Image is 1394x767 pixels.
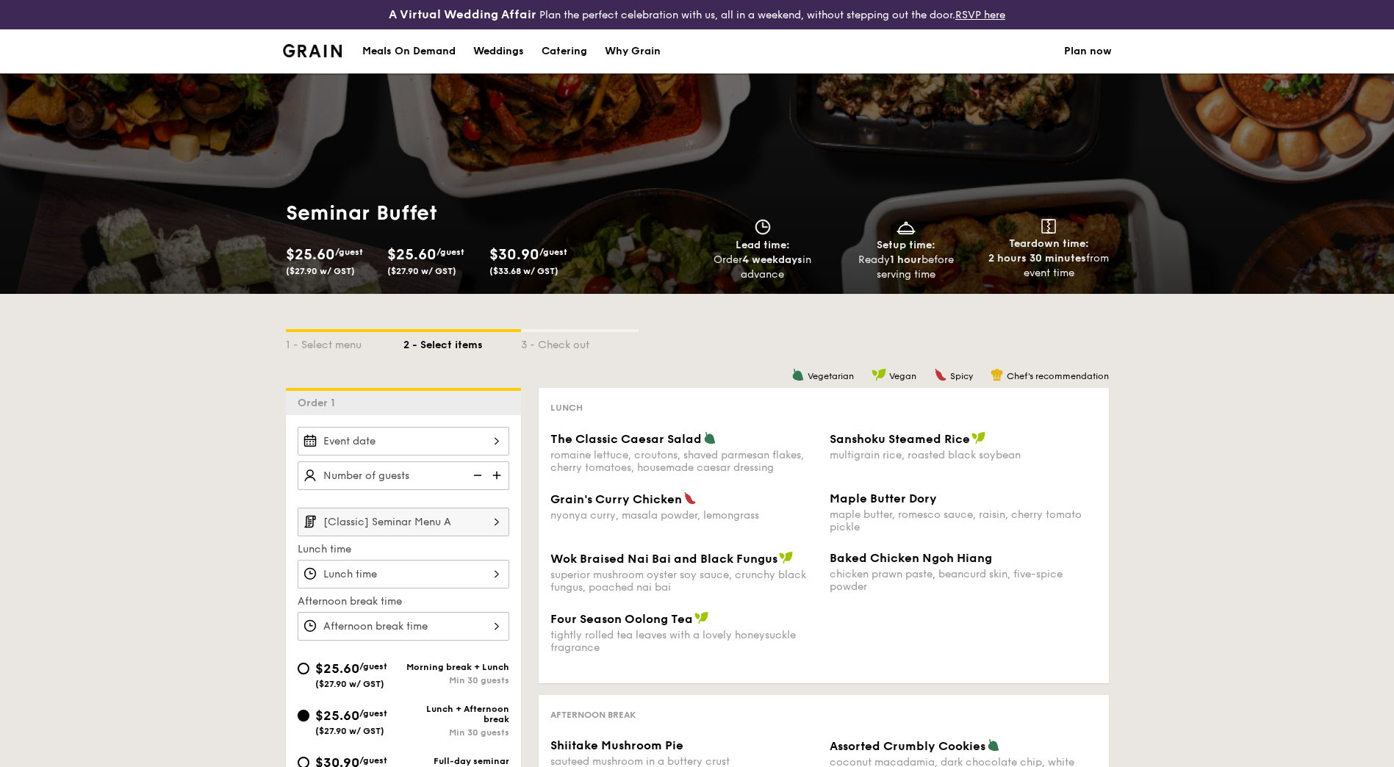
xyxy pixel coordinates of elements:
div: Ready before serving time [840,253,971,282]
span: Vegetarian [808,371,854,381]
span: ($27.90 w/ GST) [387,266,456,276]
span: /guest [359,661,387,671]
img: icon-add.58712e84.svg [487,461,509,489]
span: Four Season Oolong Tea [550,612,693,626]
span: Assorted Crumbly Cookies [830,739,985,753]
div: maple butter, romesco sauce, raisin, cherry tomato pickle [830,508,1097,533]
span: Lunch [550,403,583,413]
span: Maple Butter Dory [830,491,937,505]
a: Plan now [1064,29,1112,73]
span: ($33.68 w/ GST) [489,266,558,276]
a: RSVP here [955,9,1005,21]
div: multigrain rice, roasted black soybean [830,449,1097,461]
div: Plan the perfect celebration with us, all in a weekend, without stepping out the door. [274,6,1121,24]
span: Sanshoku Steamed Rice [830,432,970,446]
div: 3 - Check out [521,332,639,353]
span: Setup time: [877,239,935,251]
input: $25.60/guest($27.90 w/ GST)Morning break + LunchMin 30 guests [298,663,309,674]
span: Chef's recommendation [1007,371,1109,381]
span: Baked Chicken Ngoh Hiang [830,551,992,565]
div: Full-day seminar [403,756,509,766]
img: icon-vegetarian.fe4039eb.svg [703,431,716,444]
span: Shiitake Mushroom Pie [550,738,683,752]
input: Number of guests [298,461,509,490]
img: Grain [283,44,342,57]
span: /guest [335,247,363,257]
div: nyonya curry, masala powder, lemongrass [550,509,818,522]
div: superior mushroom oyster soy sauce, crunchy black fungus, poached nai bai [550,569,818,594]
span: ($27.90 w/ GST) [315,679,384,689]
a: Why Grain [596,29,669,73]
span: $25.60 [387,246,436,264]
img: icon-chevron-right.3c0dfbd6.svg [484,508,509,536]
input: Afternoon break time [298,612,509,641]
div: Weddings [473,29,524,73]
a: Catering [533,29,596,73]
div: chicken prawn paste, beancurd skin, five-spice powder [830,568,1097,593]
span: The Classic Caesar Salad [550,432,702,446]
span: Grain's Curry Chicken [550,492,682,506]
label: Lunch time [298,542,509,557]
img: icon-dish.430c3a2e.svg [895,219,917,235]
span: Wok Braised Nai Bai and Black Fungus [550,552,777,566]
span: Vegan [889,371,916,381]
strong: 2 hours 30 minutes [988,252,1086,264]
input: Lunch time [298,560,509,588]
div: Morning break + Lunch [403,662,509,672]
span: Lead time: [736,239,790,251]
img: icon-vegetarian.fe4039eb.svg [987,738,1000,752]
span: Order 1 [298,397,341,409]
a: Weddings [464,29,533,73]
img: icon-chef-hat.a58ddaea.svg [991,368,1004,381]
img: icon-vegetarian.fe4039eb.svg [791,368,805,381]
img: icon-reduce.1d2dbef1.svg [465,461,487,489]
span: ($27.90 w/ GST) [315,726,384,736]
div: romaine lettuce, croutons, shaved parmesan flakes, cherry tomatoes, housemade caesar dressing [550,449,818,474]
div: Meals On Demand [362,29,456,73]
img: icon-teardown.65201eee.svg [1041,219,1056,234]
span: $25.60 [286,246,335,264]
span: Spicy [950,371,973,381]
span: Afternoon break [550,710,636,720]
div: Why Grain [605,29,661,73]
label: Afternoon break time [298,594,509,609]
div: 2 - Select items [403,332,521,353]
img: icon-vegan.f8ff3823.svg [971,431,986,444]
div: Catering [542,29,587,73]
div: from event time [983,251,1115,281]
strong: 1 hour [890,253,921,266]
span: ($27.90 w/ GST) [286,266,355,276]
span: /guest [359,708,387,719]
div: Lunch + Afternoon break [403,704,509,724]
span: /guest [359,755,387,766]
div: 1 - Select menu [286,332,403,353]
input: Event date [298,427,509,455]
a: Logotype [283,44,342,57]
div: Order in advance [697,253,829,282]
img: icon-vegan.f8ff3823.svg [779,551,794,564]
span: /guest [436,247,464,257]
input: $25.60/guest($27.90 w/ GST)Lunch + Afternoon breakMin 30 guests [298,710,309,721]
strong: 4 weekdays [742,253,802,266]
img: icon-vegan.f8ff3823.svg [694,611,709,624]
div: Min 30 guests [403,727,509,738]
img: icon-vegan.f8ff3823.svg [872,368,886,381]
span: /guest [539,247,567,257]
h1: Seminar Buffet [286,200,580,226]
div: Min 30 guests [403,675,509,685]
h4: A Virtual Wedding Affair [389,6,536,24]
span: Teardown time: [1009,237,1089,250]
a: Meals On Demand [353,29,464,73]
span: $30.90 [489,246,539,264]
div: tightly rolled tea leaves with a lovely honeysuckle fragrance [550,629,818,654]
img: icon-spicy.37a8142b.svg [934,368,947,381]
span: $25.60 [315,660,359,677]
img: icon-spicy.37a8142b.svg [683,491,697,505]
img: icon-clock.2db775ea.svg [752,219,774,235]
span: $25.60 [315,707,359,724]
